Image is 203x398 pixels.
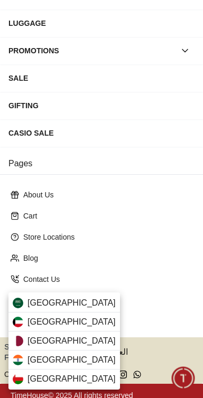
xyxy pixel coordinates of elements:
span: [GEOGRAPHIC_DATA] [27,316,116,328]
span: [GEOGRAPHIC_DATA] [27,354,116,366]
img: Qatar [13,336,23,346]
img: Saudi Arabia [13,298,23,308]
span: [GEOGRAPHIC_DATA] [27,297,116,309]
span: [GEOGRAPHIC_DATA] [27,373,116,385]
div: Chat Widget [172,367,195,390]
img: Kuwait [13,317,23,327]
span: [GEOGRAPHIC_DATA] [27,335,116,347]
img: Oman [13,374,23,384]
img: India [13,355,23,365]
